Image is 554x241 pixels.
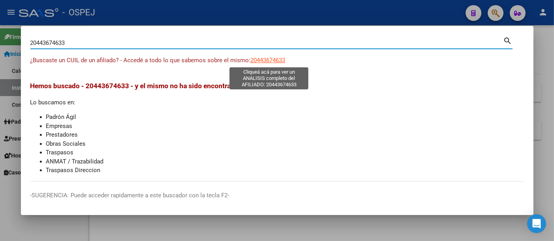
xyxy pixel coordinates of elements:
[30,191,524,200] p: -SUGERENCIA: Puede acceder rapidamente a este buscador con la tecla F2-
[30,57,251,64] span: ¿Buscaste un CUIL de un afiliado? - Accedé a todo lo que sabemos sobre el mismo:
[46,166,524,175] li: Traspasos Direccion
[527,214,546,233] div: Open Intercom Messenger
[46,122,524,131] li: Empresas
[504,35,513,45] mat-icon: search
[30,81,524,175] div: Lo buscamos en:
[46,148,524,157] li: Traspasos
[46,157,524,166] li: ANMAT / Trazabilidad
[46,113,524,122] li: Padrón Ágil
[30,82,239,90] span: Hemos buscado - 20443674633 - y el mismo no ha sido encontrado
[46,130,524,139] li: Prestadores
[46,139,524,148] li: Obras Sociales
[251,57,285,64] span: 20443674633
